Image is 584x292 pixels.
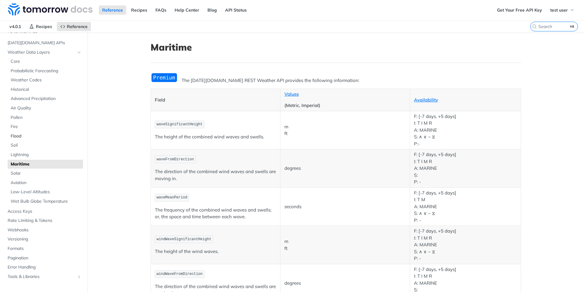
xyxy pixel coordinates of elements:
p: F: [-7 days, +5 days] I: T I M R A: MARINE S: ∧ ∨ ~ ⧖ P:- [414,113,517,148]
span: Pollen [11,115,82,121]
a: Weather Data LayersHide subpages for Weather Data Layers [5,48,83,57]
p: (Metric, Imperial) [284,102,406,109]
p: The frequency of the combined wind waves and swells; or, the space and time between each wave. [155,207,276,220]
a: Wet Bulb Globe Temperature [8,197,83,206]
a: API Status [222,5,250,15]
span: Rate Limiting & Tokens [8,218,82,224]
a: Air Quality [8,104,83,113]
p: degrees [284,280,406,287]
a: Weather Codes [8,76,83,85]
a: Low-Level Altitudes [8,187,83,197]
p: m ft [284,123,406,137]
span: Probabilistic Forecasting [11,68,82,74]
a: FAQs [152,5,170,15]
a: Help Center [171,5,203,15]
a: Lightning [8,150,83,159]
a: Formats [5,244,83,253]
p: The height of the combined wind waves and swells. [155,134,276,141]
svg: Search [532,24,537,29]
span: windWaveFromDirection [157,272,203,276]
span: waveSignificantHeight [157,122,203,126]
span: test user [550,7,568,13]
img: Tomorrow.io Weather API Docs [8,3,92,16]
span: Access Keys [8,208,82,215]
span: windWaveSignificantHeight [157,237,211,241]
span: Flood [11,133,82,139]
a: Historical [8,85,83,94]
a: Solar [8,169,83,178]
a: Core [8,57,83,66]
span: Pagination [8,255,82,261]
span: Air Quality [11,105,82,111]
span: Solar [11,170,82,176]
span: Maritime [11,161,82,167]
a: Probabilistic Forecasting [8,66,83,76]
p: F: [-7 days, +5 days] I: T M A: MARINE S: ∧ ∨ ~ ⧖ P: - [414,190,517,224]
a: Flood [8,132,83,141]
p: The height of the wind waves. [155,248,276,255]
a: Reference [57,22,91,31]
span: Error Handling [8,264,82,270]
button: Hide subpages for Weather Data Layers [77,50,82,55]
a: Webhooks [5,226,83,235]
a: Availability [414,97,438,103]
a: Blog [204,5,220,15]
span: [DATE][DOMAIN_NAME] APIs [8,40,82,46]
a: [DATE][DOMAIN_NAME] APIs [5,38,83,48]
a: Versioning [5,235,83,244]
p: m ft [284,238,406,252]
a: Error Handling [5,263,83,272]
a: Aviation [8,178,83,187]
span: v4.0.1 [6,22,24,31]
a: Recipes [26,22,55,31]
a: Reference [99,5,126,15]
a: Recipes [128,5,151,15]
p: degrees [284,165,406,172]
a: Rate Limiting & Tokens [5,216,83,225]
a: Get Your Free API Key [494,5,545,15]
span: Advanced Precipitation [11,96,82,102]
span: Weather Codes [11,77,82,83]
span: Formats [8,246,82,252]
span: Recipes [36,24,52,29]
span: Webhooks [8,227,82,233]
span: Soil [11,142,82,148]
span: Versioning [8,236,82,242]
span: Historical [11,87,82,93]
p: F: [-7 days, +5 days] I: T I M R A: MARINE S: P: - [414,151,517,186]
a: Fire [8,122,83,131]
span: Weather Data Layers [8,49,75,55]
a: Values [284,91,299,97]
span: Aviation [11,180,82,186]
span: Core [11,59,82,65]
span: Tools & Libraries [8,274,75,280]
p: Field [155,97,276,104]
h1: Maritime [151,42,521,53]
kbd: ⌘K [568,23,576,30]
p: seconds [284,203,406,210]
button: Show subpages for Tools & Libraries [77,274,82,279]
a: Tools & LibrariesShow subpages for Tools & Libraries [5,272,83,281]
a: Pollen [8,113,83,122]
span: Wet Bulb Globe Temperature [11,198,82,205]
span: Fire [11,124,82,130]
p: The direction of the combined wind waves and swells are moving in. [155,168,276,182]
button: test user [547,5,578,15]
p: The [DATE][DOMAIN_NAME] REST Weather API provides the following information: [151,77,521,84]
a: Soil [8,141,83,150]
span: Lightning [11,152,82,158]
a: Maritime [8,160,83,169]
span: Low-Level Altitudes [11,189,82,195]
a: Access Keys [5,207,83,216]
a: Pagination [5,254,83,263]
span: Reference [67,24,88,29]
a: Advanced Precipitation [8,94,83,103]
p: F: [-7 days, +5 days] I: T I M R A: MARINE S: ∧ ∨ ~ ⧖ P: - [414,228,517,262]
span: waveFromDirection [157,157,194,162]
span: waveMeanPeriod [157,195,187,200]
